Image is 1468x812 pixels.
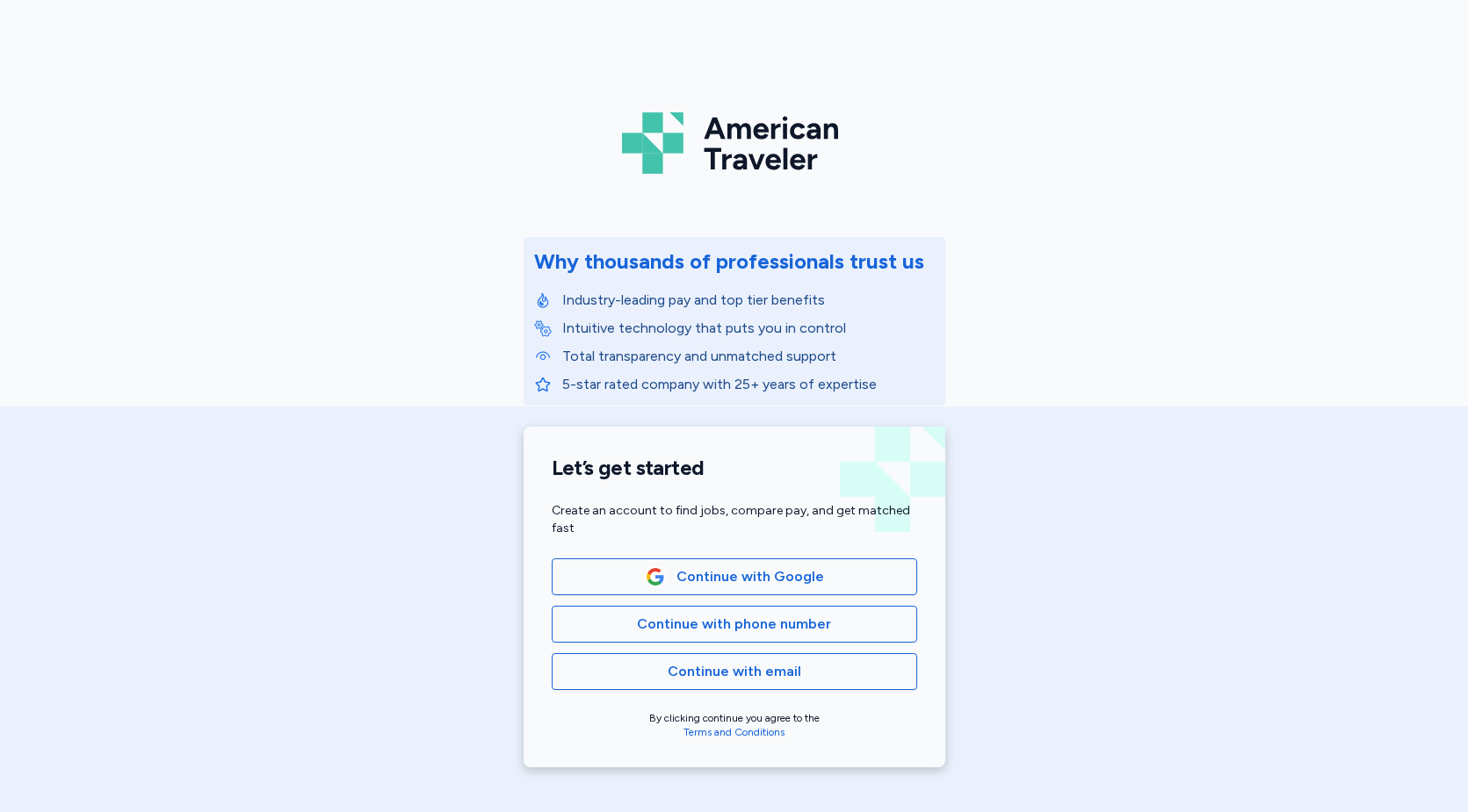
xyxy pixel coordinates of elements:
[552,653,917,690] button: Continue with email
[646,567,665,586] img: Google Logo
[562,346,935,367] p: Total transparency and unmatched support
[562,290,935,311] p: Industry-leading pay and top tier benefits
[552,502,917,537] div: Create an account to find jobs, compare pay, and get matched fast
[562,318,935,339] p: Intuitive technology that puts you in control
[562,374,935,395] p: 5-star rated company with 25+ years of expertise
[534,248,924,276] div: Why thousands of professionals trust us
[552,558,917,595] button: Google LogoContinue with Google
[622,105,847,181] img: Logo
[552,455,917,481] h1: Let’s get started
[552,711,917,739] div: By clicking continue you agree to the
[668,661,801,682] span: Continue with email
[552,606,917,643] button: Continue with phone number
[637,614,831,635] span: Continue with phone number
[676,566,824,587] span: Continue with Google
[683,726,785,738] a: Terms and Conditions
